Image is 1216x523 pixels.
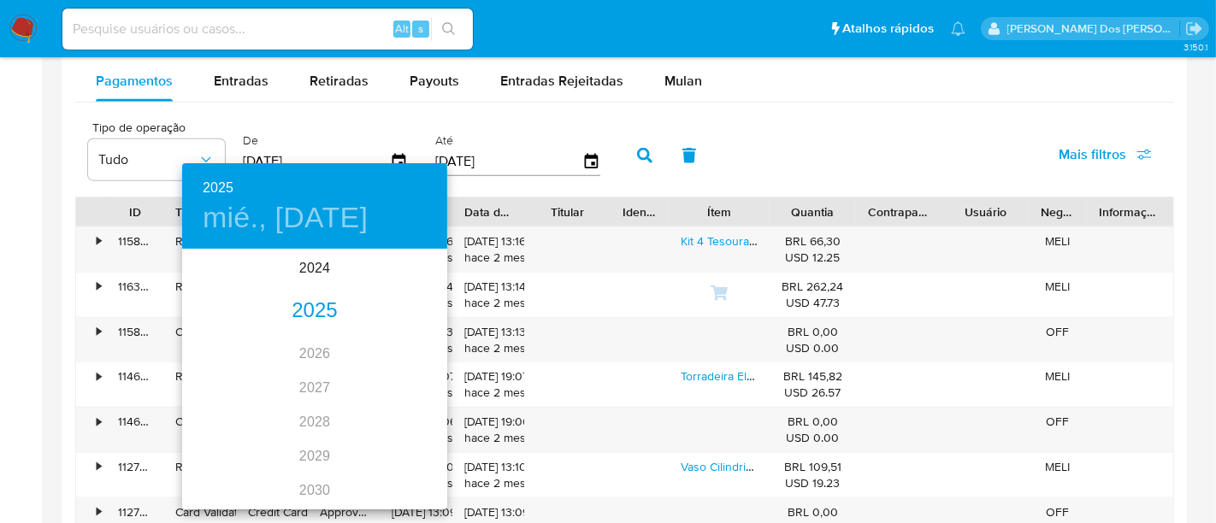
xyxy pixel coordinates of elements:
[203,176,233,200] button: 2025
[182,294,447,328] div: 2025
[182,251,447,285] div: 2024
[203,200,368,236] button: mié., [DATE]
